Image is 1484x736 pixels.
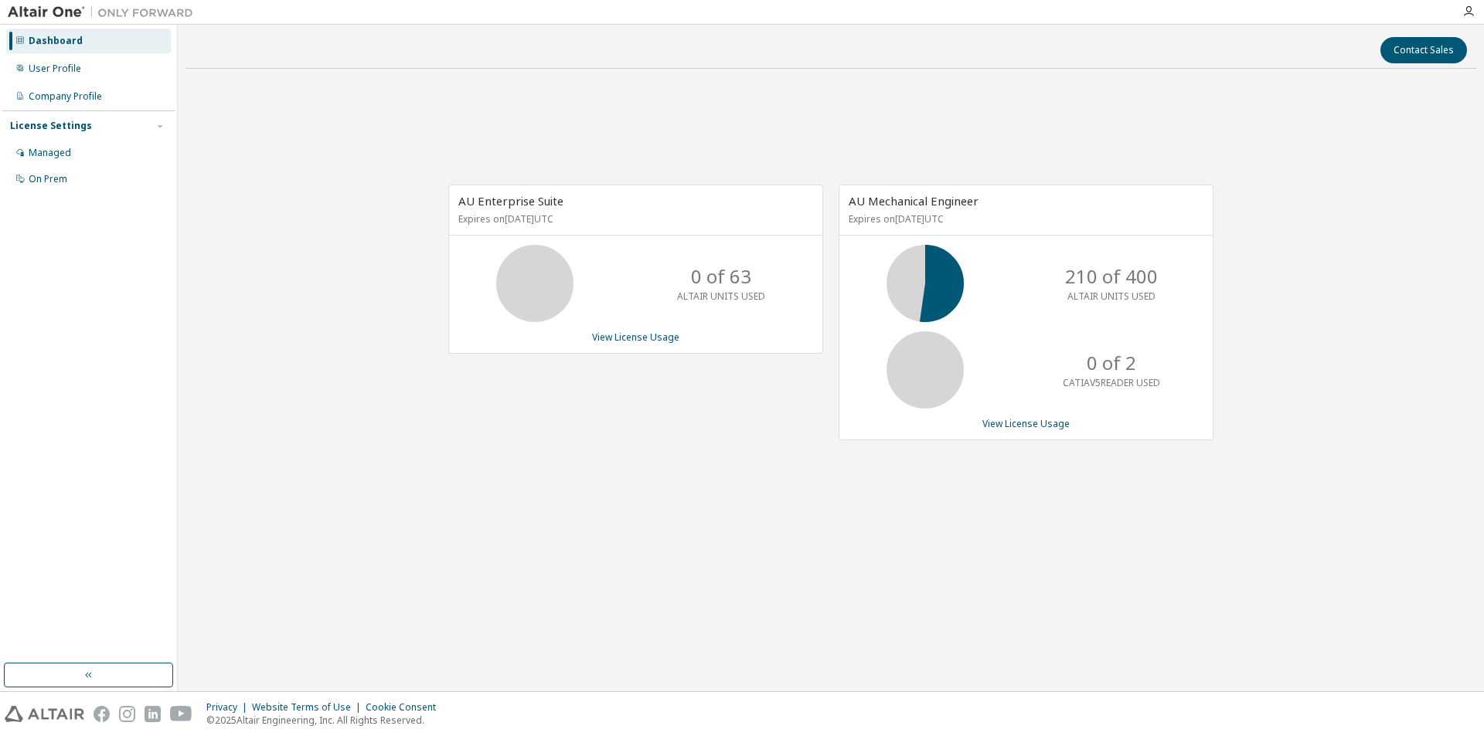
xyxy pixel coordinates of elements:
[1067,290,1156,303] p: ALTAIR UNITS USED
[458,193,563,209] span: AU Enterprise Suite
[849,212,1200,226] p: Expires on [DATE] UTC
[94,706,110,722] img: facebook.svg
[366,701,445,714] div: Cookie Consent
[1065,263,1158,290] p: 210 of 400
[206,701,252,714] div: Privacy
[5,706,84,722] img: altair_logo.svg
[592,331,679,344] a: View License Usage
[458,212,809,226] p: Expires on [DATE] UTC
[29,63,81,75] div: User Profile
[29,90,102,103] div: Company Profile
[29,147,71,159] div: Managed
[1063,376,1160,389] p: CATIAV5READER USED
[1380,37,1467,63] button: Contact Sales
[119,706,135,722] img: instagram.svg
[10,120,92,132] div: License Settings
[29,35,83,47] div: Dashboard
[252,701,366,714] div: Website Terms of Use
[849,193,979,209] span: AU Mechanical Engineer
[982,417,1070,430] a: View License Usage
[29,173,67,185] div: On Prem
[1087,350,1136,376] p: 0 of 2
[691,263,751,290] p: 0 of 63
[170,706,192,722] img: youtube.svg
[8,5,201,20] img: Altair One
[145,706,161,722] img: linkedin.svg
[206,714,445,727] p: © 2025 Altair Engineering, Inc. All Rights Reserved.
[677,290,765,303] p: ALTAIR UNITS USED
